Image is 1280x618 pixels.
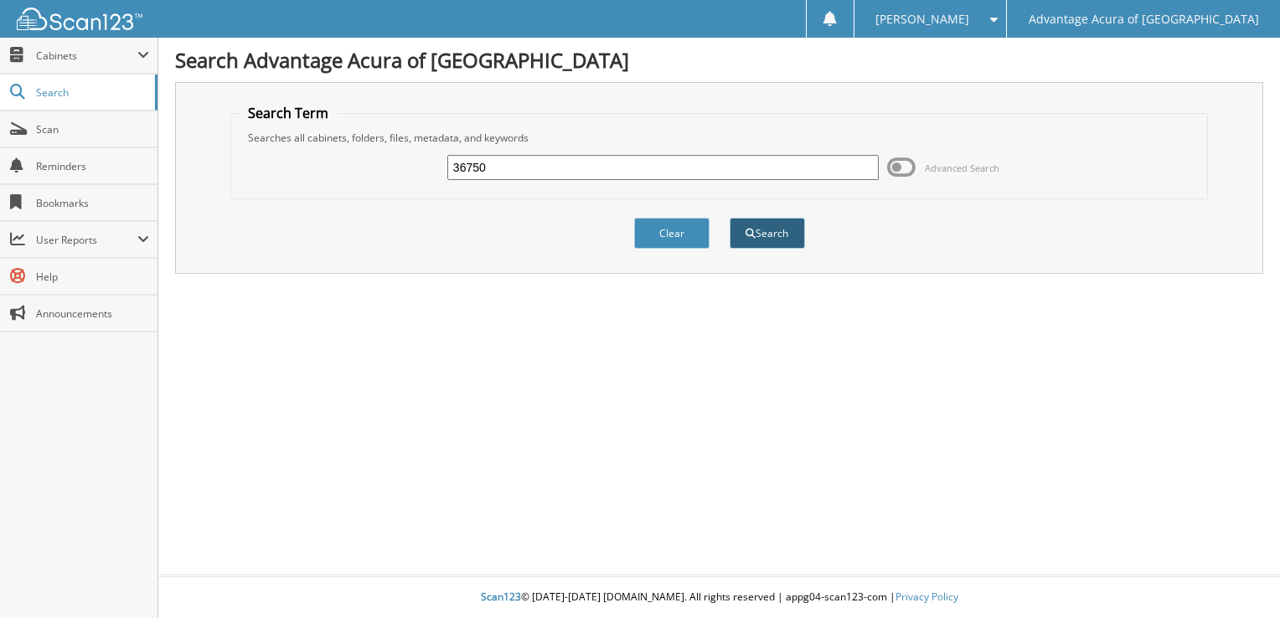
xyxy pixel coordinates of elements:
span: Cabinets [36,49,137,63]
h1: Search Advantage Acura of [GEOGRAPHIC_DATA] [175,46,1263,74]
span: Search [36,85,147,100]
span: Announcements [36,306,149,321]
iframe: Chat Widget [1196,538,1280,618]
span: User Reports [36,233,137,247]
span: [PERSON_NAME] [875,14,969,24]
span: Scan [36,122,149,136]
span: Reminders [36,159,149,173]
legend: Search Term [240,104,337,122]
div: Searches all cabinets, folders, files, metadata, and keywords [240,131,1199,145]
span: Bookmarks [36,196,149,210]
button: Clear [634,218,710,249]
span: Scan123 [481,590,521,604]
span: Help [36,270,149,284]
span: Advantage Acura of [GEOGRAPHIC_DATA] [1029,14,1259,24]
a: Privacy Policy [895,590,958,604]
img: scan123-logo-white.svg [17,8,142,30]
button: Search [730,218,805,249]
span: Advanced Search [925,162,999,174]
div: © [DATE]-[DATE] [DOMAIN_NAME]. All rights reserved | appg04-scan123-com | [158,577,1280,618]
